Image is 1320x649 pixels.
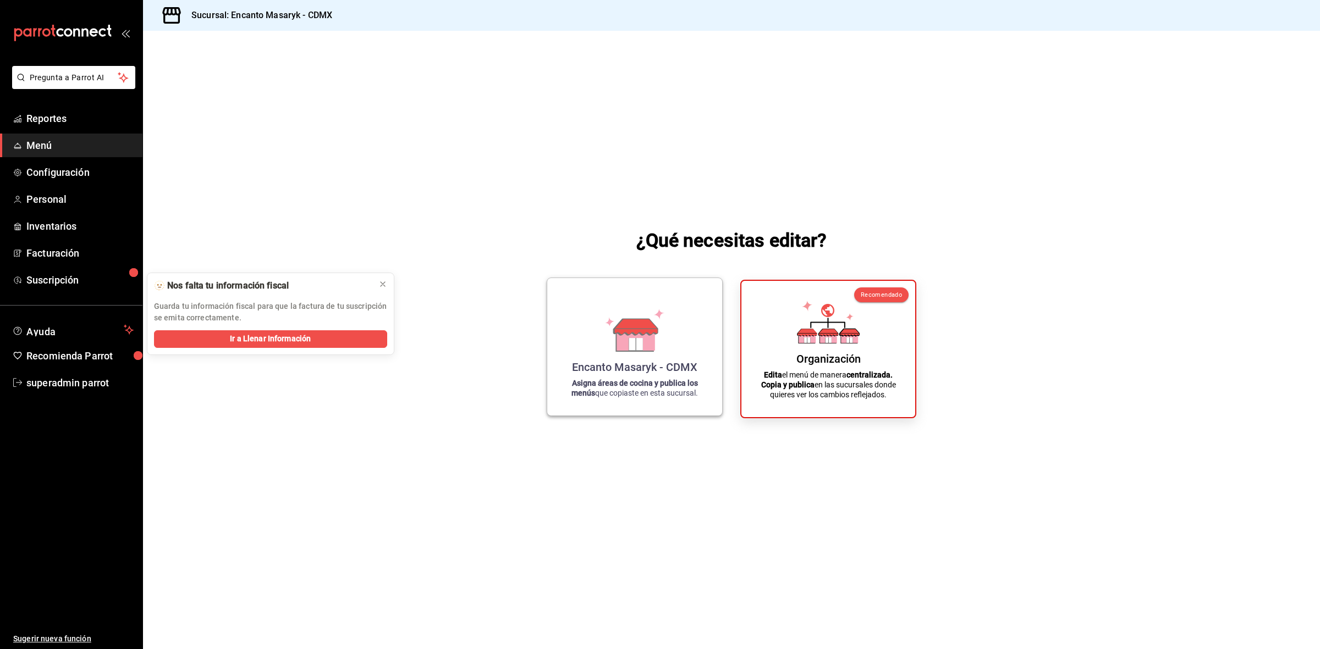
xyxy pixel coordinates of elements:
p: el menú de manera en las sucursales donde quieres ver los cambios reflejados. [755,370,902,400]
span: superadmin parrot [26,375,134,390]
span: Recomienda Parrot [26,348,134,363]
p: Guarda tu información fiscal para que la factura de tu suscripción se emita correctamente. [154,301,387,324]
span: Personal [26,192,134,207]
span: Inventarios [26,219,134,234]
span: Configuración [26,165,134,180]
div: 🫥 Nos falta tu información fiscal [154,280,370,292]
span: Ir a Llenar Información [230,333,311,345]
strong: centralizada. [846,370,893,379]
h3: Sucursal: Encanto Masaryk - CDMX [183,9,332,22]
a: Pregunta a Parrot AI [8,80,135,91]
strong: Asigna áreas de cocina y publica los menús [571,379,698,397]
span: Pregunta a Parrot AI [30,72,118,84]
button: Pregunta a Parrot AI [12,66,135,89]
span: Recomendado [861,291,902,298]
strong: Edita [764,370,782,379]
span: Sugerir nueva función [13,633,134,645]
p: que copiaste en esta sucursal. [560,378,709,398]
span: Suscripción [26,273,134,287]
span: Facturación [26,246,134,260]
span: Menú [26,138,134,153]
h1: ¿Qué necesitas editar? [636,227,827,253]
span: Reportes [26,111,134,126]
button: Ir a Llenar Información [154,330,387,348]
span: Ayuda [26,323,119,336]
div: Encanto Masaryk - CDMX [572,360,697,374]
div: Organización [796,352,861,365]
strong: Copia y publica [761,380,815,389]
button: open_drawer_menu [121,29,130,37]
